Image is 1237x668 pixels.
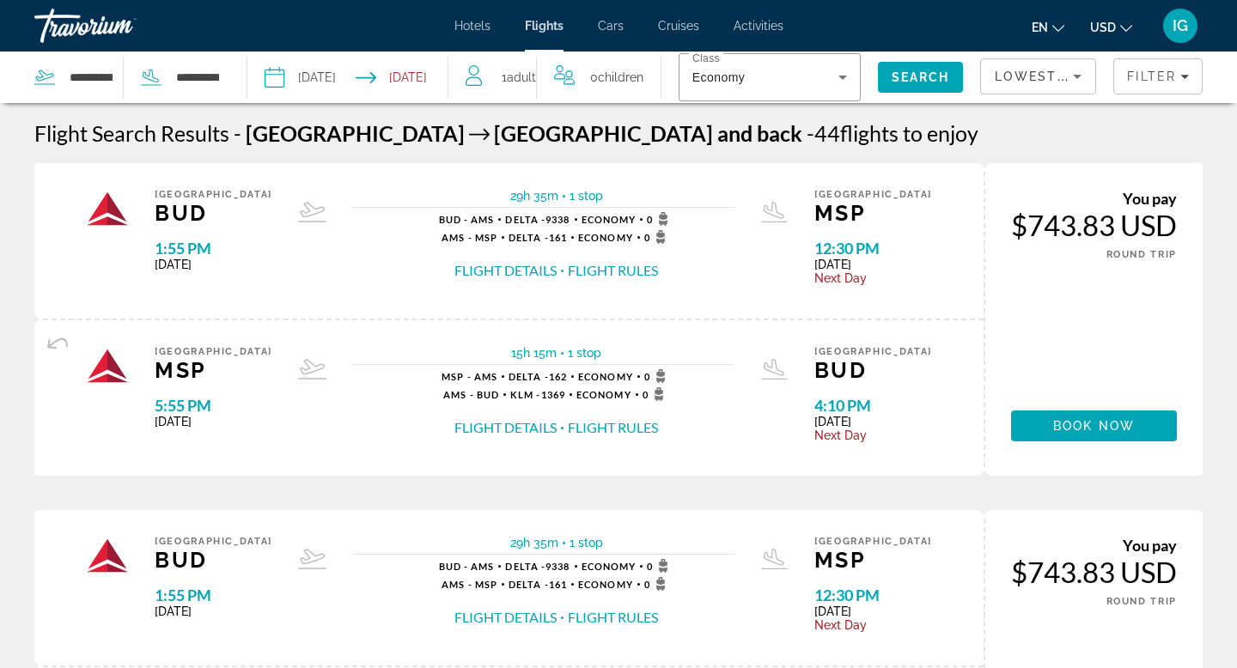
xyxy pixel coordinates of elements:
[511,346,557,360] span: 15h 15m
[814,346,932,357] span: [GEOGRAPHIC_DATA]
[1011,208,1177,242] div: $743.83 USD
[878,62,964,93] button: Search
[814,547,932,573] span: MSP
[454,261,557,280] button: Flight Details
[814,586,932,604] span: 12:30 PM
[454,19,491,33] a: Hotels
[1090,15,1132,39] button: Change currency
[814,428,932,442] span: Next Day
[643,387,669,401] span: 0
[442,579,497,590] span: AMS - MSP
[570,536,603,550] span: 1 stop
[494,120,713,146] span: [GEOGRAPHIC_DATA]
[443,389,499,400] span: AMS - BUD
[155,604,272,618] span: [DATE]
[509,579,567,590] span: 161
[598,19,624,33] a: Cars
[505,214,545,225] span: Delta -
[155,547,272,573] span: BUD
[86,536,129,579] img: Airline logo
[717,120,802,146] span: and back
[439,561,495,572] span: BUD - AMS
[658,19,699,33] a: Cruises
[356,52,427,103] button: Select return date
[507,70,536,84] span: Adult
[155,357,272,383] span: MSP
[155,258,272,271] span: [DATE]
[155,415,272,428] span: [DATE]
[578,579,633,590] span: Economy
[505,561,545,572] span: Delta -
[644,577,671,591] span: 0
[647,212,673,226] span: 0
[840,120,978,146] span: flights to enjoy
[509,232,549,243] span: Delta -
[814,258,932,271] span: [DATE]
[442,371,497,382] span: MSP - AMS
[155,239,272,258] span: 1:55 PM
[568,346,601,360] span: 1 stop
[155,346,272,357] span: [GEOGRAPHIC_DATA]
[892,70,950,84] span: Search
[807,120,840,146] span: 44
[1158,8,1203,44] button: User Menu
[509,371,549,382] span: Delta -
[510,536,558,550] span: 29h 35m
[86,189,129,232] img: Airline logo
[578,232,633,243] span: Economy
[590,65,643,89] span: 0
[814,189,932,200] span: [GEOGRAPHIC_DATA]
[525,19,564,33] a: Flights
[442,232,497,243] span: AMS - MSP
[570,189,603,203] span: 1 stop
[86,346,129,389] img: Airline logo
[734,19,783,33] a: Activities
[510,189,558,203] span: 29h 35m
[155,536,272,547] span: [GEOGRAPHIC_DATA]
[34,120,229,146] h1: Flight Search Results
[505,561,570,572] span: 9338
[814,618,932,632] span: Next Day
[814,604,932,618] span: [DATE]
[1053,419,1135,433] span: Book now
[814,536,932,547] span: [GEOGRAPHIC_DATA]
[814,271,932,285] span: Next Day
[582,561,637,572] span: Economy
[265,52,336,103] button: Select depart date
[509,232,567,243] span: 161
[576,389,631,400] span: Economy
[807,120,814,146] span: -
[155,586,272,604] span: 1:55 PM
[1090,21,1116,34] span: USD
[234,120,241,146] span: -
[568,418,658,437] button: Flight Rules
[995,66,1082,87] mat-select: Sort by
[448,52,661,103] button: Travelers: 1 adult, 0 children
[155,189,272,200] span: [GEOGRAPHIC_DATA]
[1127,70,1176,83] span: Filter
[568,261,658,280] button: Flight Rules
[510,389,565,400] span: 1369
[644,369,671,383] span: 0
[502,65,536,89] span: 1
[1173,17,1188,34] span: IG
[246,120,465,146] span: [GEOGRAPHIC_DATA]
[692,70,745,84] span: Economy
[1032,15,1064,39] button: Change language
[814,357,932,383] span: BUD
[814,415,932,428] span: [DATE]
[814,396,932,415] span: 4:10 PM
[510,389,541,400] span: KLM -
[647,559,673,573] span: 0
[692,53,720,64] mat-label: Class
[1011,410,1177,441] button: Book now
[995,70,1105,83] span: Lowest Price
[1032,21,1048,34] span: en
[644,230,671,244] span: 0
[1106,596,1178,607] span: ROUND TRIP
